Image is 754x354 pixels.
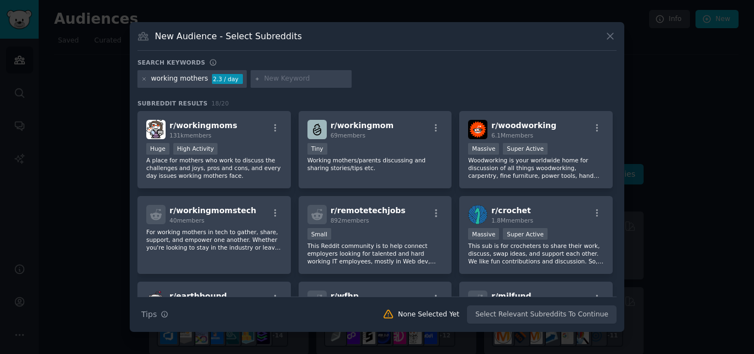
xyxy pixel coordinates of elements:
span: r/ wfhp [331,292,359,300]
div: High Activity [173,143,218,155]
span: r/ crochet [491,206,530,215]
span: r/ workingmoms [169,121,237,130]
div: Tiny [307,143,327,155]
span: 18 / 20 [211,100,229,107]
div: Super Active [503,143,548,155]
p: This Reddit community is to help connect employers looking for talented and hard working IT emplo... [307,242,443,265]
div: Massive [468,228,499,240]
div: None Selected Yet [398,310,459,320]
span: r/ woodworking [491,121,556,130]
div: Massive [468,143,499,155]
span: Subreddit Results [137,99,208,107]
img: crochet [468,205,487,224]
div: Super Active [503,228,548,240]
span: 1.8M members [491,217,533,224]
span: 69 members [331,132,365,139]
span: r/ workingmomstech [169,206,256,215]
div: Huge [146,143,169,155]
input: New Keyword [264,74,348,84]
h3: New Audience - Select Subreddits [155,30,302,42]
span: 6.1M members [491,132,533,139]
p: This sub is for crocheters to share their work, discuss, swap ideas, and support each other. We l... [468,242,604,265]
div: 2.3 / day [212,74,243,84]
span: 40 members [169,217,204,224]
img: workingmom [307,120,327,139]
div: Small [307,228,331,240]
img: workingmoms [146,120,166,139]
img: earthbound [146,290,166,310]
button: Tips [137,305,172,324]
span: r/ earthbound [169,292,227,300]
span: r/ workingmom [331,121,394,130]
p: For working mothers in tech to gather, share, support, and empower one another. Whether you're lo... [146,228,282,251]
div: working mothers [151,74,208,84]
span: r/ remotetechjobs [331,206,406,215]
p: Working mothers/parents discussing and sharing stories/tips etc. [307,156,443,172]
img: woodworking [468,120,487,139]
span: r/ milfund [491,292,531,300]
span: Tips [141,309,157,320]
p: A place for mothers who work to discuss the challenges and joys, pros and cons, and every day iss... [146,156,282,179]
span: 892 members [331,217,369,224]
p: Woodworking is your worldwide home for discussion of all things woodworking, carpentry, fine furn... [468,156,604,179]
span: 131k members [169,132,211,139]
h3: Search keywords [137,59,205,66]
